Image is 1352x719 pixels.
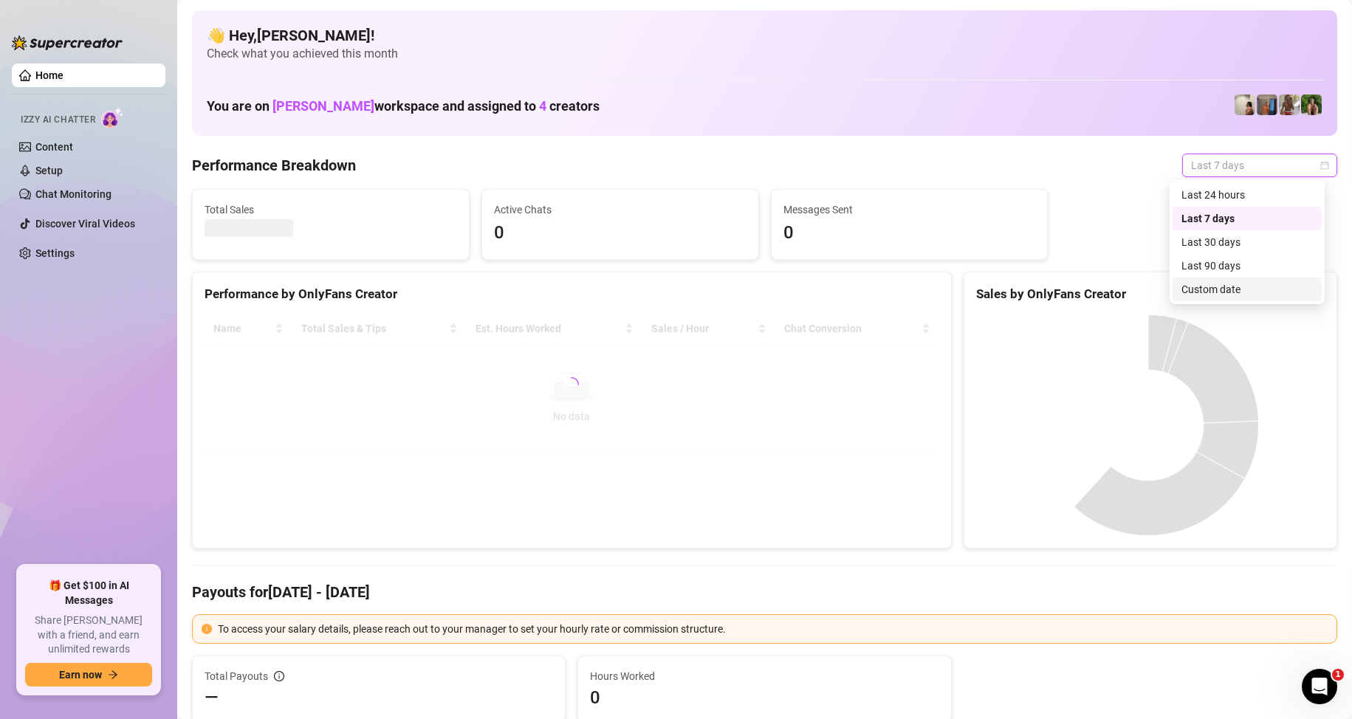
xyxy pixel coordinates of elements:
[205,284,939,304] div: Performance by OnlyFans Creator
[108,670,118,680] span: arrow-right
[202,624,212,634] span: exclamation-circle
[1332,669,1344,681] span: 1
[590,668,938,684] span: Hours Worked
[1181,210,1313,227] div: Last 7 days
[192,155,356,176] h4: Performance Breakdown
[35,69,64,81] a: Home
[21,113,95,127] span: Izzy AI Chatter
[976,284,1325,304] div: Sales by OnlyFans Creator
[1235,94,1255,115] img: Ralphy
[205,668,268,684] span: Total Payouts
[783,202,1036,218] span: Messages Sent
[205,686,219,709] span: —
[25,613,152,657] span: Share [PERSON_NAME] with a friend, and earn unlimited rewards
[1320,161,1329,170] span: calendar
[35,165,63,176] a: Setup
[1302,669,1337,704] iframe: Intercom live chat
[25,579,152,608] span: 🎁 Get $100 in AI Messages
[35,247,75,259] a: Settings
[494,202,747,218] span: Active Chats
[783,219,1036,247] span: 0
[35,141,73,153] a: Content
[1279,94,1300,115] img: Nathaniel
[207,25,1322,46] h4: 👋 Hey, [PERSON_NAME] !
[274,671,284,681] span: info-circle
[35,218,135,230] a: Discover Viral Videos
[207,98,600,114] h1: You are on workspace and assigned to creators
[1173,183,1322,207] div: Last 24 hours
[205,202,457,218] span: Total Sales
[218,621,1328,637] div: To access your salary details, please reach out to your manager to set your hourly rate or commis...
[12,35,123,50] img: logo-BBDzfeDw.svg
[564,377,579,392] span: loading
[1181,258,1313,274] div: Last 90 days
[1173,254,1322,278] div: Last 90 days
[101,107,124,128] img: AI Chatter
[1301,94,1322,115] img: Nathaniel
[590,686,938,709] span: 0
[1173,230,1322,254] div: Last 30 days
[1173,278,1322,301] div: Custom date
[494,219,747,247] span: 0
[539,98,546,114] span: 4
[207,46,1322,62] span: Check what you achieved this month
[1173,207,1322,230] div: Last 7 days
[25,663,152,687] button: Earn nowarrow-right
[1181,234,1313,250] div: Last 30 days
[192,582,1337,602] h4: Payouts for [DATE] - [DATE]
[272,98,374,114] span: [PERSON_NAME]
[1181,281,1313,297] div: Custom date
[35,188,111,200] a: Chat Monitoring
[1257,94,1277,115] img: Wayne
[59,669,102,681] span: Earn now
[1191,154,1328,176] span: Last 7 days
[1181,187,1313,203] div: Last 24 hours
